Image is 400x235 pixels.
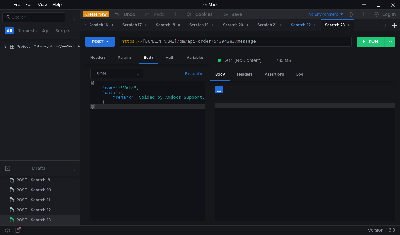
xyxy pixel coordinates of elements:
div: Scratch 17 [122,22,147,28]
button: Requests [16,27,38,34]
span: POST [17,175,27,185]
span: POST [17,195,27,205]
div: Scratch 20 [31,185,51,195]
button: Api [40,27,52,34]
div: Variables [182,52,209,63]
div: Scratch 20 [223,22,249,28]
div: Scratch 23 [31,215,51,225]
div: Log In [382,11,396,18]
div: Assertions [260,69,289,80]
button: POST [85,37,115,47]
div: Scratch 18 [156,22,181,28]
button: Create New [83,11,109,17]
div: Params [113,52,137,63]
div: Scratch 19 [189,22,214,28]
span: POST [17,185,27,195]
div: Headers [232,69,257,80]
div: Log [291,69,308,80]
div: Cookies [195,11,212,18]
div: Scratch 16 [89,22,114,28]
div: Scratch 21 [31,195,50,205]
div: Undo [124,11,135,18]
input: Search... [12,14,61,21]
button: RUN [357,37,385,47]
button: Scripts [53,27,72,34]
button: Redo [140,10,169,19]
div: Drafts [32,164,45,172]
button: No Environment [301,9,344,19]
span: Version: 1.3.3 [368,226,395,235]
div: Auth [161,52,179,63]
button: Undo [109,10,140,19]
div: Scratch 23 [325,22,350,28]
div: Save [232,12,242,17]
div: Body [210,69,230,81]
div: Scratch 21 [257,22,282,28]
button: All [5,27,14,34]
div: Redo [154,11,165,18]
div: 785 MS [276,57,291,63]
div: Body [139,52,158,64]
div: Scratch 22 [291,22,316,28]
div: Scratch 22 [31,205,51,215]
div: POST [92,38,104,45]
div: Headers [85,52,111,63]
span: POST [17,215,27,225]
div: Scratch 19 [31,175,50,185]
div: No Environment [308,12,338,17]
button: Beautify [182,70,205,77]
div: Project [17,42,30,51]
span: 204 (No Content) [225,57,262,64]
div: C:\Users\salvatoi\OneDrive - AMDOCS\Backup Folders\Documents\testmace\Project [34,42,160,51]
span: POST [17,205,27,215]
